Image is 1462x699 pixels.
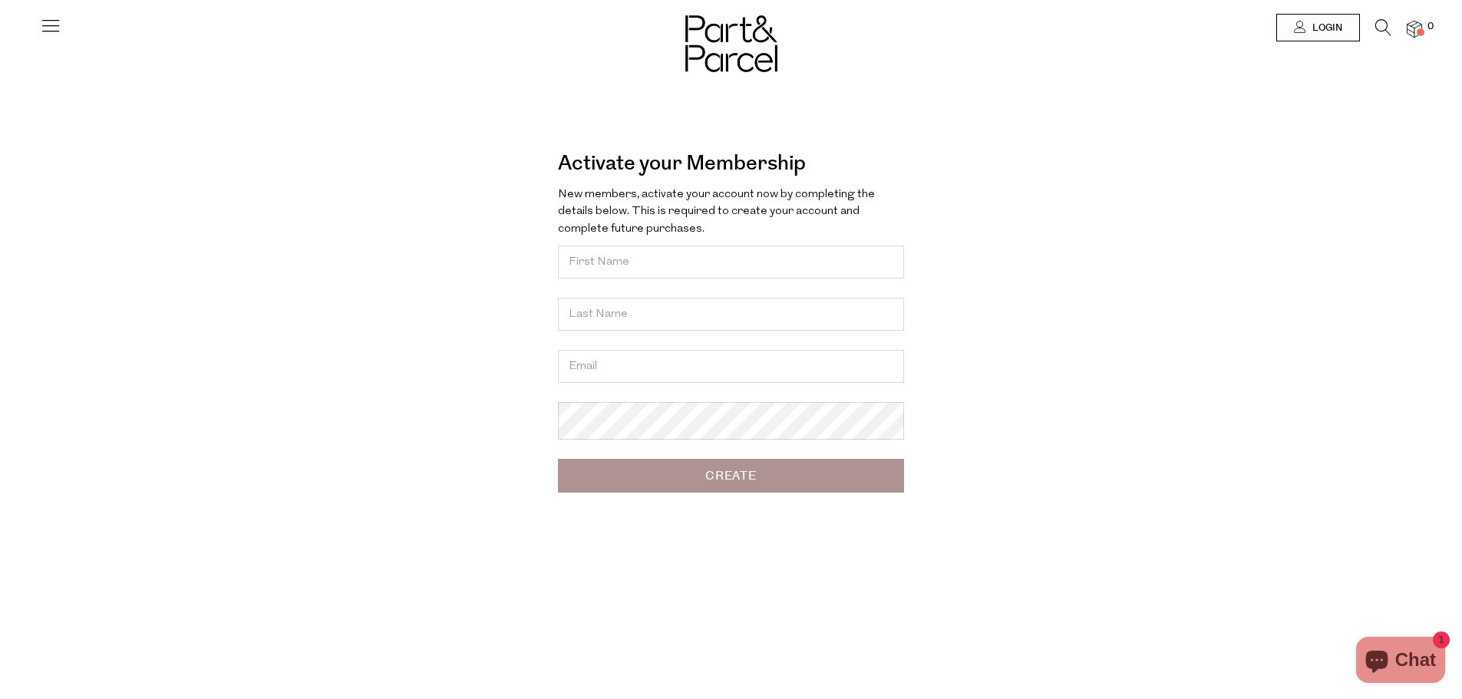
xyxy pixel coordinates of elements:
a: Login [1276,14,1360,41]
span: 0 [1424,20,1437,34]
img: Part&Parcel [685,15,777,72]
inbox-online-store-chat: Shopify online store chat [1351,637,1450,687]
a: Activate your Membership [558,146,806,181]
input: Create [558,459,904,493]
input: First Name [558,246,904,279]
span: Login [1309,21,1342,35]
a: 0 [1407,21,1422,37]
input: Email [558,350,904,383]
input: Last Name [558,298,904,331]
p: New members, activate your account now by completing the details below. This is required to creat... [558,186,904,239]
